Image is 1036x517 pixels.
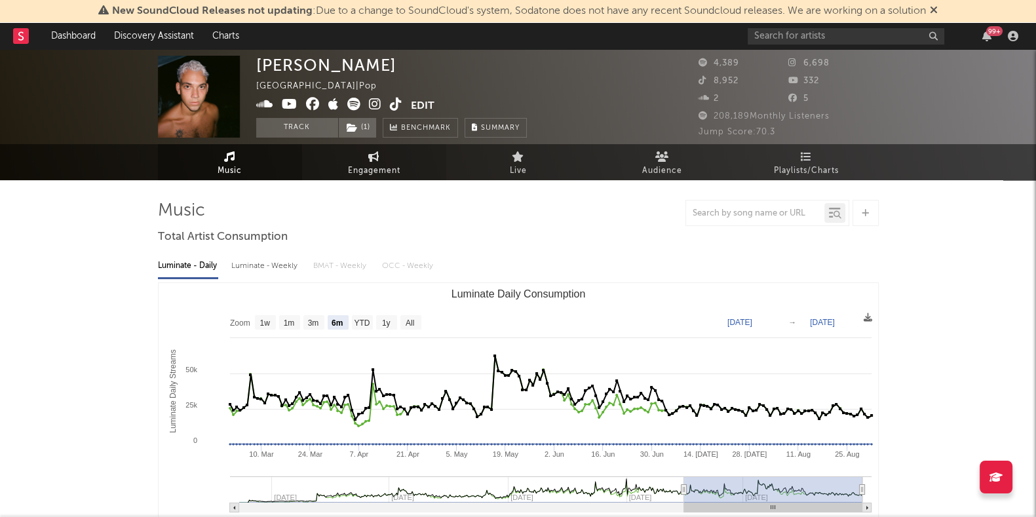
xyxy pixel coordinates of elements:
[302,144,446,180] a: Engagement
[727,318,752,327] text: [DATE]
[590,144,735,180] a: Audience
[168,349,178,432] text: Luminate Daily Streams
[786,450,810,458] text: 11. Aug
[986,26,1003,36] div: 99 +
[774,163,839,179] span: Playlists/Charts
[331,318,342,328] text: 6m
[446,450,468,458] text: 5. May
[381,318,390,328] text: 1y
[256,56,396,75] div: [PERSON_NAME]
[338,118,377,138] span: ( 1 )
[930,6,938,16] span: Dismiss
[193,436,197,444] text: 0
[42,23,105,49] a: Dashboard
[105,23,203,49] a: Discovery Assistant
[185,401,197,409] text: 25k
[112,6,926,16] span: : Due to a change to SoundCloud's system, Sodatone does not have any recent Soundcloud releases. ...
[401,121,451,136] span: Benchmark
[256,79,392,94] div: [GEOGRAPHIC_DATA] | Pop
[307,318,318,328] text: 3m
[544,450,564,458] text: 2. Jun
[699,94,719,103] span: 2
[256,118,338,138] button: Track
[699,128,775,136] span: Jump Score: 70.3
[231,255,300,277] div: Luminate - Weekly
[591,450,615,458] text: 16. Jun
[788,318,796,327] text: →
[810,318,835,327] text: [DATE]
[158,255,218,277] div: Luminate - Daily
[982,31,991,41] button: 99+
[642,163,682,179] span: Audience
[686,208,824,219] input: Search by song name or URL
[203,23,248,49] a: Charts
[788,77,819,85] span: 332
[158,144,302,180] a: Music
[354,318,370,328] text: YTD
[732,450,767,458] text: 28. [DATE]
[640,450,663,458] text: 30. Jun
[451,288,585,299] text: Luminate Daily Consumption
[788,94,809,103] span: 5
[465,118,527,138] button: Summary
[158,229,288,245] span: Total Artist Consumption
[185,366,197,373] text: 50k
[788,59,830,67] span: 6,698
[510,163,527,179] span: Live
[339,118,376,138] button: (1)
[348,163,400,179] span: Engagement
[492,450,518,458] text: 19. May
[405,318,413,328] text: All
[683,450,718,458] text: 14. [DATE]
[112,6,313,16] span: New SoundCloud Releases not updating
[297,450,322,458] text: 24. Mar
[411,98,434,114] button: Edit
[699,112,830,121] span: 208,189 Monthly Listeners
[396,450,419,458] text: 21. Apr
[218,163,242,179] span: Music
[835,450,859,458] text: 25. Aug
[383,118,458,138] a: Benchmark
[699,77,739,85] span: 8,952
[446,144,590,180] a: Live
[283,318,294,328] text: 1m
[735,144,879,180] a: Playlists/Charts
[748,28,944,45] input: Search for artists
[349,450,368,458] text: 7. Apr
[230,318,250,328] text: Zoom
[249,450,274,458] text: 10. Mar
[259,318,270,328] text: 1w
[481,124,520,132] span: Summary
[699,59,739,67] span: 4,389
